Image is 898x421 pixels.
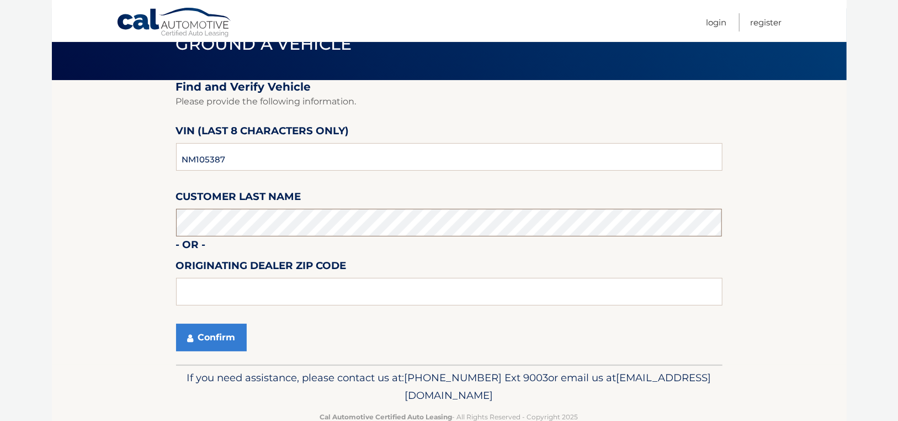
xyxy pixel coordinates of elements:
[706,13,727,31] a: Login
[176,94,722,109] p: Please provide the following information.
[176,324,247,351] button: Confirm
[176,80,722,94] h2: Find and Verify Vehicle
[751,13,782,31] a: Register
[176,236,206,257] label: - or -
[176,257,347,278] label: Originating Dealer Zip Code
[116,7,232,39] a: Cal Automotive
[320,413,453,421] strong: Cal Automotive Certified Auto Leasing
[176,188,301,209] label: Customer Last Name
[176,123,349,143] label: VIN (last 8 characters only)
[176,34,352,54] span: Ground a Vehicle
[405,371,549,384] span: [PHONE_NUMBER] Ext 9003
[183,369,715,404] p: If you need assistance, please contact us at: or email us at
